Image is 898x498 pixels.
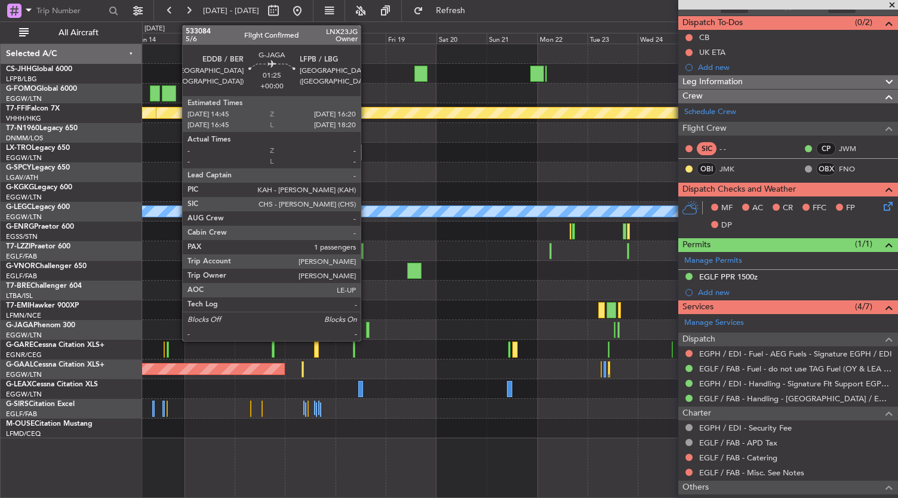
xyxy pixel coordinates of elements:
a: EGLF / FAB - Catering [699,453,777,463]
a: LFMN/NCE [6,311,41,320]
a: LGAV/ATH [6,173,38,182]
span: T7-BRE [6,282,30,290]
a: Manage Permits [684,255,742,267]
a: EGPH / EDI - Fuel - AEG Fuels - Signature EGPH / EDI [699,349,892,359]
a: EGGW/LTN [6,153,42,162]
a: LTBA/ISL [6,291,33,300]
span: DP [721,220,732,232]
a: T7-LZZIPraetor 600 [6,243,70,250]
span: T7-N1960 [6,125,39,132]
span: (1/1) [855,238,872,250]
a: EGGW/LTN [6,94,42,103]
a: LFPB/LBG [6,75,37,84]
a: T7-FFIFalcon 7X [6,105,60,112]
a: Manage Services [684,317,744,329]
div: UK ETA [699,47,725,57]
a: T7-N1960Legacy 650 [6,125,78,132]
span: CS-JHH [6,66,32,73]
span: Dispatch To-Dos [682,16,743,30]
a: EGLF/FAB [6,272,37,281]
a: EGGW/LTN [6,213,42,222]
div: OBI [697,162,716,176]
span: G-JAGA [6,322,33,329]
a: G-KGKGLegacy 600 [6,184,72,191]
div: - - [719,143,746,154]
a: EGLF / FAB - APD Tax [699,438,777,448]
span: Charter [682,407,711,420]
a: JWM [839,143,866,154]
a: G-SIRSCitation Excel [6,401,75,408]
a: LFMD/CEQ [6,429,41,438]
a: T7-EMIHawker 900XP [6,302,79,309]
a: EGGW/LTN [6,331,42,340]
span: Others [682,481,709,494]
a: G-JAGAPhenom 300 [6,322,75,329]
span: G-VNOR [6,263,35,270]
span: Leg Information [682,75,743,89]
a: EGLF / FAB - Fuel - do not use TAG Fuel (OY & LEA only) EGLF / FAB [699,364,892,374]
div: Wed 17 [285,33,335,44]
span: Crew [682,90,703,103]
a: EGLF / FAB - Misc. See Notes [699,468,804,478]
a: EGGW/LTN [6,370,42,379]
a: VHHH/HKG [6,114,41,123]
a: G-SPCYLegacy 650 [6,164,70,171]
div: Wed 24 [638,33,688,44]
a: G-FOMOGlobal 6000 [6,85,77,93]
div: Add new [698,62,892,72]
span: G-GAAL [6,361,33,368]
a: G-VNORChallenger 650 [6,263,87,270]
a: G-GARECessna Citation XLS+ [6,342,104,349]
div: Sat 20 [436,33,487,44]
a: EGSS/STN [6,232,38,241]
a: G-LEAXCessna Citation XLS [6,381,98,388]
div: OBX [816,162,836,176]
a: EGLF/FAB [6,410,37,419]
a: EGLF/FAB [6,252,37,261]
span: AC [752,202,763,214]
a: FNO [839,164,866,174]
span: T7-LZZI [6,243,30,250]
div: Tue 16 [235,33,285,44]
span: [DATE] - [DATE] [203,5,259,16]
a: G-LEGCLegacy 600 [6,204,70,211]
a: EGGW/LTN [6,193,42,202]
a: EGPH / EDI - Handling - Signature Flt Support EGPH / EDI [699,379,892,389]
a: EGLF / FAB - Handling - [GEOGRAPHIC_DATA] / EGLF / FAB [699,394,892,404]
a: G-GAALCessna Citation XLS+ [6,361,104,368]
a: G-ENRGPraetor 600 [6,223,74,230]
a: EGPH / EDI - Security Fee [699,423,792,433]
span: T7-FFI [6,105,27,112]
span: Flight Crew [682,122,727,136]
a: LX-TROLegacy 650 [6,145,70,152]
div: Thu 18 [336,33,386,44]
div: Add new [698,287,892,297]
a: EGNR/CEG [6,351,42,359]
span: FFC [813,202,826,214]
a: DNMM/LOS [6,134,43,143]
span: G-GARE [6,342,33,349]
div: CP [816,142,836,155]
div: Sun 14 [134,33,184,44]
button: All Aircraft [13,23,130,42]
span: LX-TRO [6,145,32,152]
div: Tue 23 [588,33,638,44]
span: T7-EMI [6,302,29,309]
span: G-ENRG [6,223,34,230]
span: G-FOMO [6,85,36,93]
span: Dispatch Checks and Weather [682,183,796,196]
a: JMK [719,164,746,174]
span: Services [682,300,714,314]
span: G-LEAX [6,381,32,388]
span: M-OUSE [6,420,35,428]
span: Dispatch [682,333,715,346]
span: CR [783,202,793,214]
a: EGGW/LTN [6,390,42,399]
div: Fri 19 [386,33,436,44]
span: MF [721,202,733,214]
span: FP [846,202,855,214]
div: Mon 15 [184,33,235,44]
div: EGLF PPR 1500z [699,272,758,282]
span: G-SPCY [6,164,32,171]
span: (0/2) [855,16,872,29]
